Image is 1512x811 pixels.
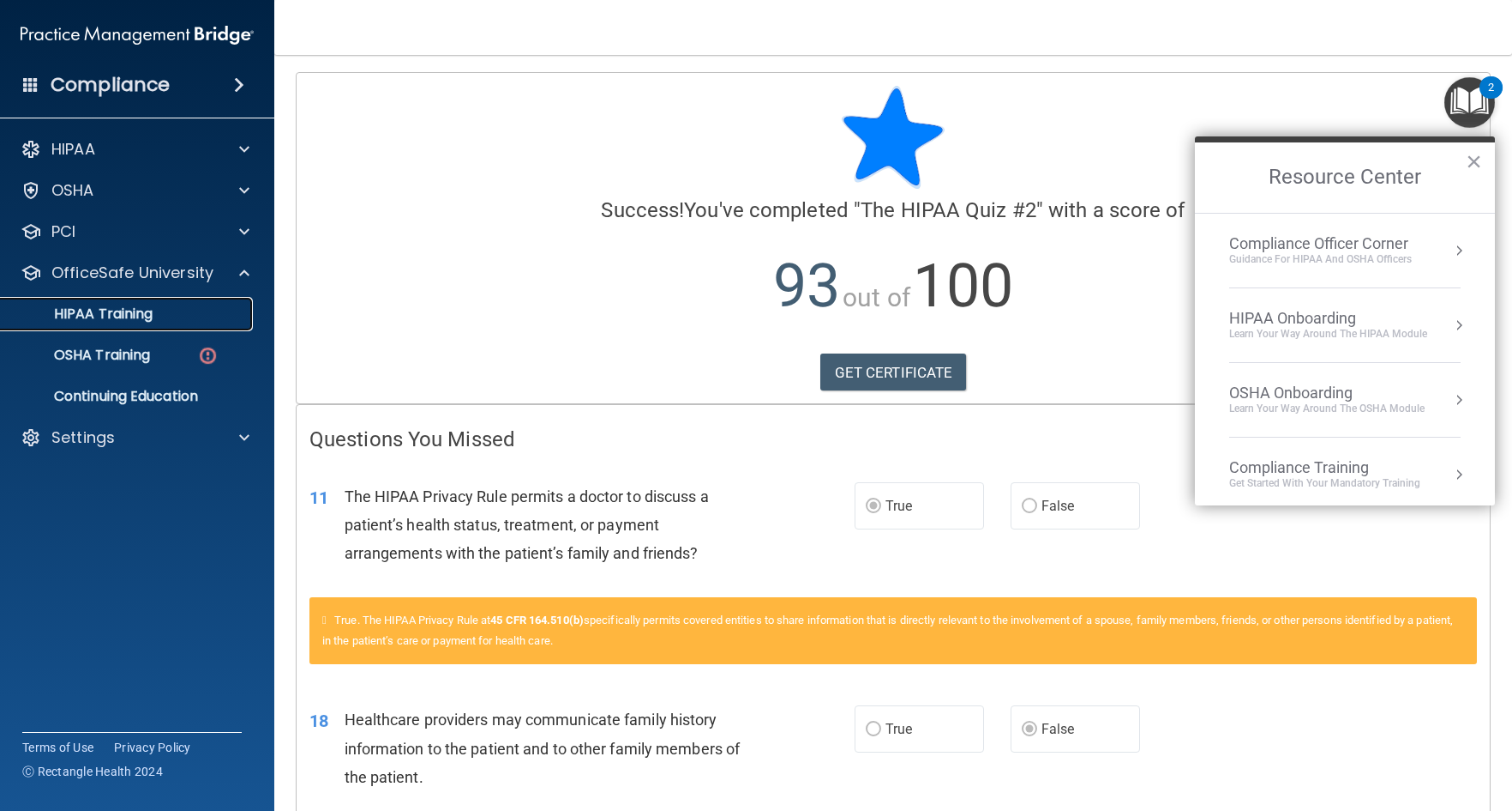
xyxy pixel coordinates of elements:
[345,711,741,785] span: Healthcare providers may communicate family history information to the patient and to other famil...
[322,614,1453,647] span: True. The HIPAA Privacy Rule at specifically permits covered entities to share information that i...
[843,282,910,312] span: out of
[913,251,1013,321] span: 100
[861,198,1036,222] span: The HIPAA Quiz #2
[11,388,245,405] p: Continuing Education
[820,354,967,391] a: GET CERTIFICATE
[1229,252,1412,267] div: Guidance for HIPAA and OSHA Officers
[1195,136,1495,505] div: Resource Center
[11,306,153,323] p: HIPAA Training
[1195,142,1495,213] h2: Resource Center
[1229,458,1420,477] div: Compliance Training
[866,723,881,736] input: True
[490,614,584,626] a: 45 CFR 164.510(b)
[1022,500,1037,513] input: False
[51,73,170,97] h4: Compliance
[1229,384,1425,402] div: OSHA Onboarding
[21,263,249,283] a: OfficeSafe University
[885,721,912,737] span: True
[11,347,150,364] p: OSHA Training
[1466,148,1482,175] button: Close
[1229,476,1420,491] div: Get Started with your mandatory training
[1444,77,1495,128] button: Open Resource Center, 2 new notifications
[51,221,75,242] p: PCI
[309,428,1477,451] h4: Questions You Missed
[1488,88,1494,110] div: 2
[21,427,249,448] a: Settings
[1041,498,1075,514] span: False
[114,739,191,756] a: Privacy Policy
[1229,327,1427,342] div: Learn Your Way around the HIPAA module
[22,739,93,756] a: Terms of Use
[1041,721,1075,737] span: False
[842,86,945,189] img: blue-star-rounded.9d042014.png
[866,500,881,513] input: True
[1022,723,1037,736] input: False
[309,199,1477,221] h4: You've completed " " with a score of
[197,345,219,366] img: danger-circle.6113f641.png
[1229,402,1425,416] div: Learn your way around the OSHA module
[51,263,213,283] p: OfficeSafe University
[51,180,94,201] p: OSHA
[773,251,840,321] span: 93
[345,487,709,562] span: The HIPAA Privacy Rule permits a doctor to discuss a patient’s health status, treatment, or payme...
[21,18,254,52] img: PMB logo
[309,487,328,508] span: 11
[51,427,115,448] p: Settings
[885,498,912,514] span: True
[1215,689,1491,758] iframe: Drift Widget Chat Controller
[21,221,249,242] a: PCI
[1229,234,1412,253] div: Compliance Officer Corner
[1229,309,1427,328] div: HIPAA Onboarding
[21,139,249,160] a: HIPAA
[309,711,328,731] span: 18
[51,139,95,160] p: HIPAA
[601,198,684,222] span: Success!
[22,763,163,780] span: Ⓒ Rectangle Health 2024
[21,180,249,201] a: OSHA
